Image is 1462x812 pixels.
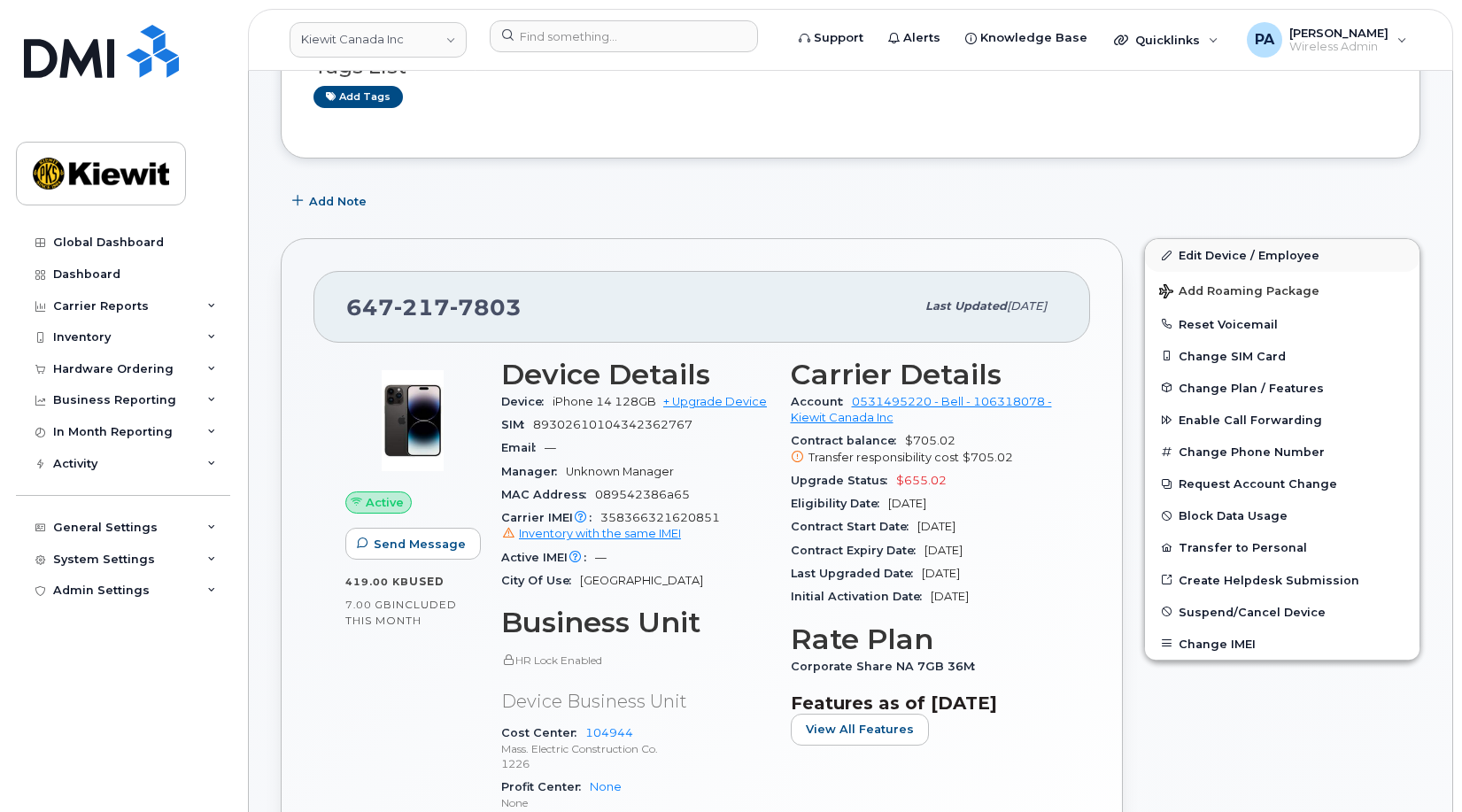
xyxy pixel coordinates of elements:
[501,511,770,543] span: 358366321620851
[501,780,590,793] span: Profit Center
[1145,404,1419,436] button: Enable Call Forwarding
[595,551,607,564] span: —
[501,527,681,540] a: Inventory with the same IMEI
[533,418,692,431] span: 89302610104342362767
[1145,372,1419,404] button: Change Plan / Features
[501,795,770,810] p: None
[346,294,522,321] span: 647
[501,607,770,638] h3: Business Unit
[1145,436,1419,468] button: Change Phone Number
[791,660,984,673] span: Corporate Share NA 7GB 36M
[791,520,917,533] span: Contract Start Date
[963,451,1013,464] span: $705.02
[814,29,863,47] span: Support
[501,395,553,408] span: Device
[501,359,770,391] h3: Device Details
[595,488,690,501] span: 089542386a65
[1145,564,1419,596] a: Create Helpdesk Submission
[313,56,1388,78] h3: Tags List
[501,488,595,501] span: MAC Address
[501,653,770,668] p: HR Lock Enabled
[1179,381,1324,394] span: Change Plan / Features
[1102,22,1231,58] div: Quicklinks
[501,756,770,771] p: 1226
[345,598,457,627] span: included this month
[501,726,585,739] span: Cost Center
[888,497,926,510] span: [DATE]
[1289,26,1389,40] span: [PERSON_NAME]
[931,590,969,603] span: [DATE]
[1145,468,1419,499] button: Request Account Change
[374,536,466,553] span: Send Message
[281,185,382,217] button: Add Note
[290,22,467,58] a: Kiewit Canada Inc
[1289,40,1389,54] span: Wireless Admin
[394,294,450,321] span: 217
[896,474,947,487] span: $655.02
[580,574,703,587] span: [GEOGRAPHIC_DATA]
[1255,29,1274,50] span: PA
[309,193,367,210] span: Add Note
[490,20,758,52] input: Find something...
[590,780,622,793] a: None
[366,494,404,511] span: Active
[501,441,545,454] span: Email
[450,294,522,321] span: 7803
[791,497,888,510] span: Eligibility Date
[791,395,852,408] span: Account
[360,367,466,474] img: image20231002-3703462-njx0qo.jpeg
[791,623,1059,655] h3: Rate Plan
[313,86,403,108] a: Add tags
[791,544,924,557] span: Contract Expiry Date
[409,575,445,588] span: used
[1145,628,1419,660] button: Change IMEI
[345,576,409,588] span: 419.00 KB
[501,551,595,564] span: Active IMEI
[791,474,896,487] span: Upgrade Status
[345,528,481,560] button: Send Message
[876,20,953,56] a: Alerts
[791,434,905,447] span: Contract balance
[1145,308,1419,340] button: Reset Voicemail
[791,434,1059,466] span: $705.02
[980,29,1087,47] span: Knowledge Base
[501,741,770,756] p: Mass. Electric Construction Co.
[1385,735,1449,799] iframe: Messenger Launcher
[501,465,566,478] span: Manager
[663,395,767,408] a: + Upgrade Device
[924,544,963,557] span: [DATE]
[1145,272,1419,308] button: Add Roaming Package
[1145,239,1419,271] a: Edit Device / Employee
[1234,22,1419,58] div: Paul Andrews
[501,689,770,715] p: Device Business Unit
[1007,299,1047,313] span: [DATE]
[501,418,533,431] span: SIM
[1135,33,1200,47] span: Quicklinks
[917,520,955,533] span: [DATE]
[1145,340,1419,372] button: Change SIM Card
[791,692,1059,714] h3: Features as of [DATE]
[1145,531,1419,563] button: Transfer to Personal
[791,714,929,746] button: View All Features
[791,590,931,603] span: Initial Activation Date
[791,359,1059,391] h3: Carrier Details
[501,511,600,524] span: Carrier IMEI
[1179,605,1326,618] span: Suspend/Cancel Device
[806,721,914,738] span: View All Features
[545,441,556,454] span: —
[791,395,1052,424] a: 0531495220 - Bell - 106318078 - Kiewit Canada Inc
[345,599,392,611] span: 7.00 GB
[566,465,674,478] span: Unknown Manager
[903,29,940,47] span: Alerts
[922,567,960,580] span: [DATE]
[1179,414,1322,427] span: Enable Call Forwarding
[808,451,959,464] span: Transfer responsibility cost
[501,574,580,587] span: City Of Use
[553,395,656,408] span: iPhone 14 128GB
[791,567,922,580] span: Last Upgraded Date
[585,726,633,739] a: 104944
[519,527,681,540] span: Inventory with the same IMEI
[1159,284,1319,301] span: Add Roaming Package
[953,20,1100,56] a: Knowledge Base
[786,20,876,56] a: Support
